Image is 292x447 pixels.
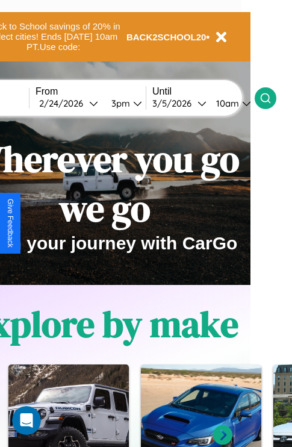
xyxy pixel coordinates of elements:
button: 10am [207,97,255,110]
b: BACK2SCHOOL20 [126,32,207,42]
div: Give Feedback [6,199,14,248]
iframe: Intercom live chat [12,406,41,435]
div: 3 / 5 / 2026 [152,98,197,109]
button: 2/24/2026 [36,97,102,110]
div: 3pm [105,98,133,109]
div: 2 / 24 / 2026 [39,98,89,109]
div: 10am [210,98,242,109]
label: From [36,86,146,97]
label: Until [152,86,255,97]
button: 3pm [102,97,146,110]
